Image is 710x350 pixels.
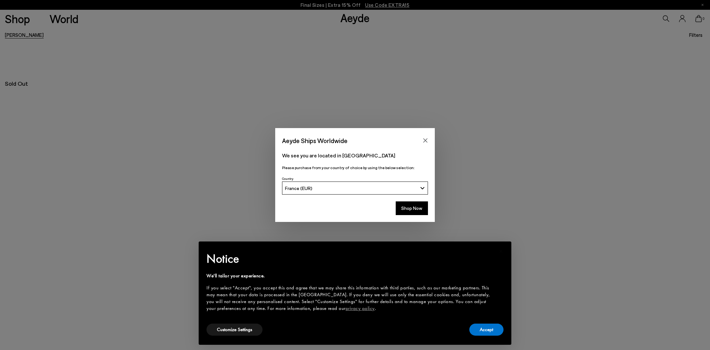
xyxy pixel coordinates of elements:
div: We'll tailor your experience. [206,272,493,279]
span: Aeyde Ships Worldwide [282,135,348,146]
p: Please purchase from your country of choice by using the below selection: [282,165,428,171]
button: Shop Now [396,201,428,215]
span: France (EUR) [285,185,312,191]
a: privacy policy [346,305,375,312]
span: Country [282,177,293,181]
button: Close [420,136,430,145]
button: Customize Settings [206,324,263,336]
p: We see you are located in [GEOGRAPHIC_DATA] [282,152,428,159]
span: × [499,246,503,256]
button: Accept [469,324,504,336]
button: Close this notice [493,243,509,259]
div: If you select "Accept", you accept this and agree that we may share this information with third p... [206,284,493,312]
h2: Notice [206,250,493,267]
